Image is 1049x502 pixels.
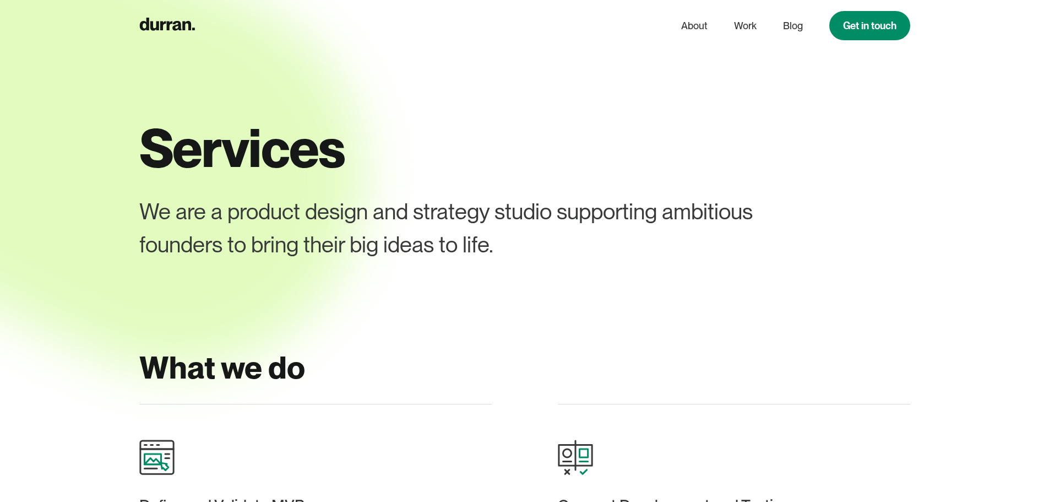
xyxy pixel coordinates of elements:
a: Work [734,15,757,36]
h2: What we do [139,349,910,386]
a: Blog [783,15,803,36]
img: Website Icon [139,440,175,475]
h1: Services [139,119,910,177]
a: Get in touch [829,11,910,40]
a: home [139,15,195,36]
a: About [681,15,708,36]
div: We are a product design and strategy studio supporting ambitious founders to bring their big idea... [139,195,833,261]
img: Validation Icon [558,440,593,475]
